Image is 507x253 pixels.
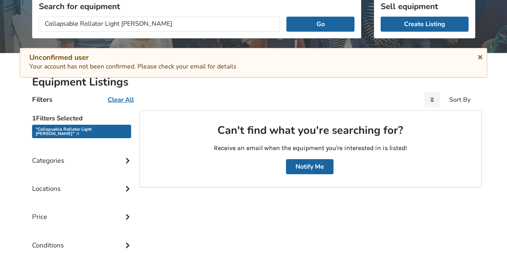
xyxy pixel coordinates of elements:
div: "Collapsable Rollator Light [PERSON_NAME]" [32,125,131,139]
a: Create Listing [381,17,469,32]
u: Clear All [108,95,134,104]
div: Price [32,197,133,225]
div: Unconfirmed user [29,53,478,62]
h2: Equipment Listings [32,75,475,89]
h3: Search for equipment [39,1,355,11]
div: Locations [32,169,133,197]
h3: Sell equipment [381,1,469,11]
div: Sort By [449,97,471,103]
button: Go [286,17,354,32]
h4: Filters [32,95,52,104]
button: Notify Me [286,159,334,174]
p: Receive an email when the equipment you're interested in is listed! [152,144,468,153]
div: Your account has not been confirmed. Please check your email for details [29,53,478,71]
input: I am looking for... [39,17,280,32]
div: Categories [32,141,133,169]
h2: Can't find what you're searching for? [152,124,468,137]
h5: 1 Filters Selected [32,110,133,125]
